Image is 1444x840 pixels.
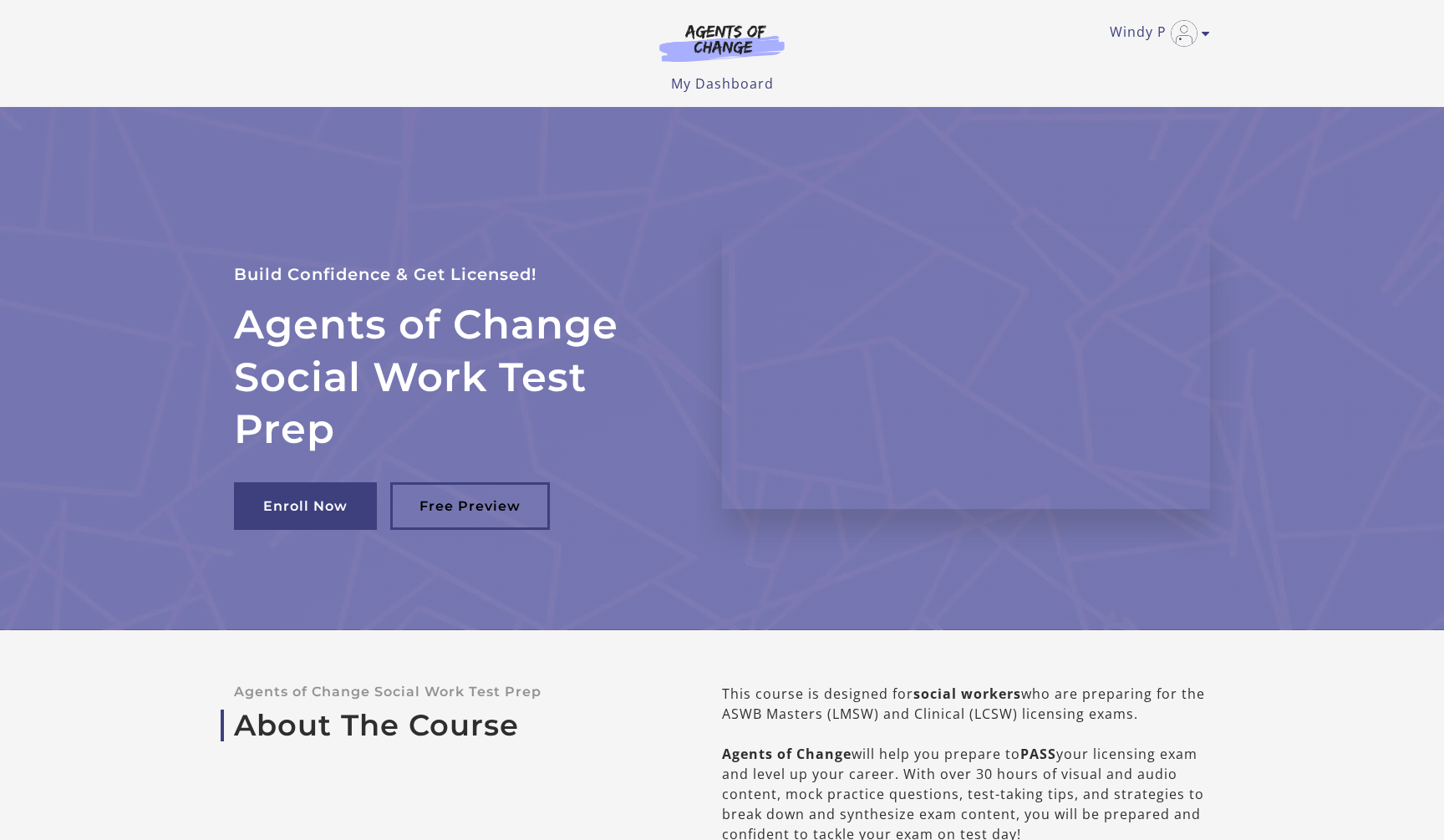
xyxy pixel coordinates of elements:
[390,482,550,530] a: Free Preview
[1020,745,1056,763] b: PASS
[234,684,669,700] p: Agents of Change Social Work Test Prep
[913,685,1021,703] b: social workers
[234,482,377,530] a: Enroll Now
[642,23,802,62] img: Agents of Change Logo
[234,298,682,455] h2: Agents of Change Social Work Test Prep
[722,745,852,763] b: Agents of Change
[1110,20,1202,47] a: Toggle menu
[234,261,682,288] p: Build Confidence & Get Licensed!
[234,708,669,743] a: About The Course
[671,74,774,93] a: My Dashboard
